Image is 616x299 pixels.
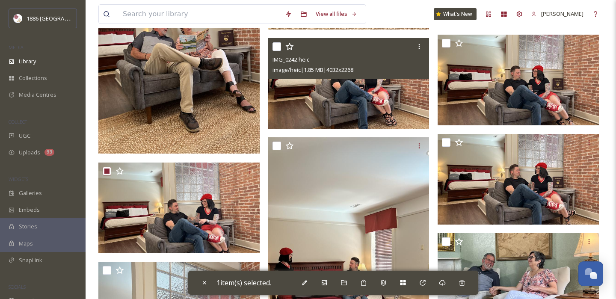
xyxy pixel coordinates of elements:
img: IMG_0246.heic [438,35,599,125]
span: 1 item(s) selected. [216,278,271,287]
img: IMG_0242.heic [268,38,429,129]
img: IMG_0243.heic [98,163,260,253]
span: 1886 [GEOGRAPHIC_DATA] [27,14,94,22]
span: Embeds [19,206,40,214]
span: Maps [19,240,33,248]
span: Collections [19,74,47,82]
span: Stories [19,222,37,231]
span: Media Centres [19,91,56,99]
span: image/heic | 1.85 MB | 4032 x 2268 [272,66,353,74]
a: [PERSON_NAME] [527,6,588,22]
button: Open Chat [578,261,603,286]
div: 93 [44,149,54,156]
img: logos.png [14,14,22,23]
span: MEDIA [9,44,24,50]
a: What's New [434,8,477,20]
span: Library [19,57,36,65]
span: IMG_0242.heic [272,56,309,63]
img: IMG_0247.heic [438,134,599,225]
span: Uploads [19,148,40,157]
span: COLLECT [9,118,27,125]
input: Search your library [118,5,281,24]
span: WIDGETS [9,176,28,182]
span: SnapLink [19,256,42,264]
span: SOCIALS [9,284,26,290]
span: [PERSON_NAME] [541,10,583,18]
span: Galleries [19,189,42,197]
span: UGC [19,132,30,140]
a: View all files [311,6,361,22]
